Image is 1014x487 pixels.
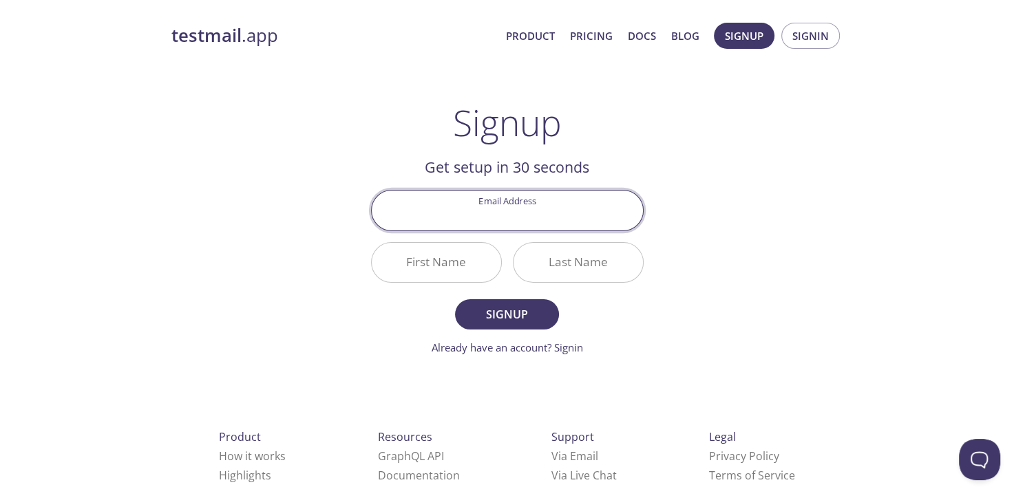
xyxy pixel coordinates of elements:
[551,429,594,444] span: Support
[792,27,829,45] span: Signin
[671,27,699,45] a: Blog
[455,299,558,329] button: Signup
[714,23,774,49] button: Signup
[219,468,271,483] a: Highlights
[570,27,613,45] a: Pricing
[551,448,598,464] a: Via Email
[959,439,1000,480] iframe: Help Scout Beacon - Open
[378,429,432,444] span: Resources
[709,468,795,483] a: Terms of Service
[171,23,242,47] strong: testmail
[453,102,562,143] h1: Signup
[628,27,656,45] a: Docs
[709,448,779,464] a: Privacy Policy
[371,155,644,179] h2: Get setup in 30 seconds
[171,24,495,47] a: testmail.app
[470,305,543,324] span: Signup
[432,340,583,354] a: Already have an account? Signin
[219,448,286,464] a: How it works
[378,448,444,464] a: GraphQL API
[725,27,763,45] span: Signup
[551,468,617,483] a: Via Live Chat
[781,23,840,49] button: Signin
[378,468,460,483] a: Documentation
[709,429,736,444] span: Legal
[219,429,261,444] span: Product
[506,27,555,45] a: Product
